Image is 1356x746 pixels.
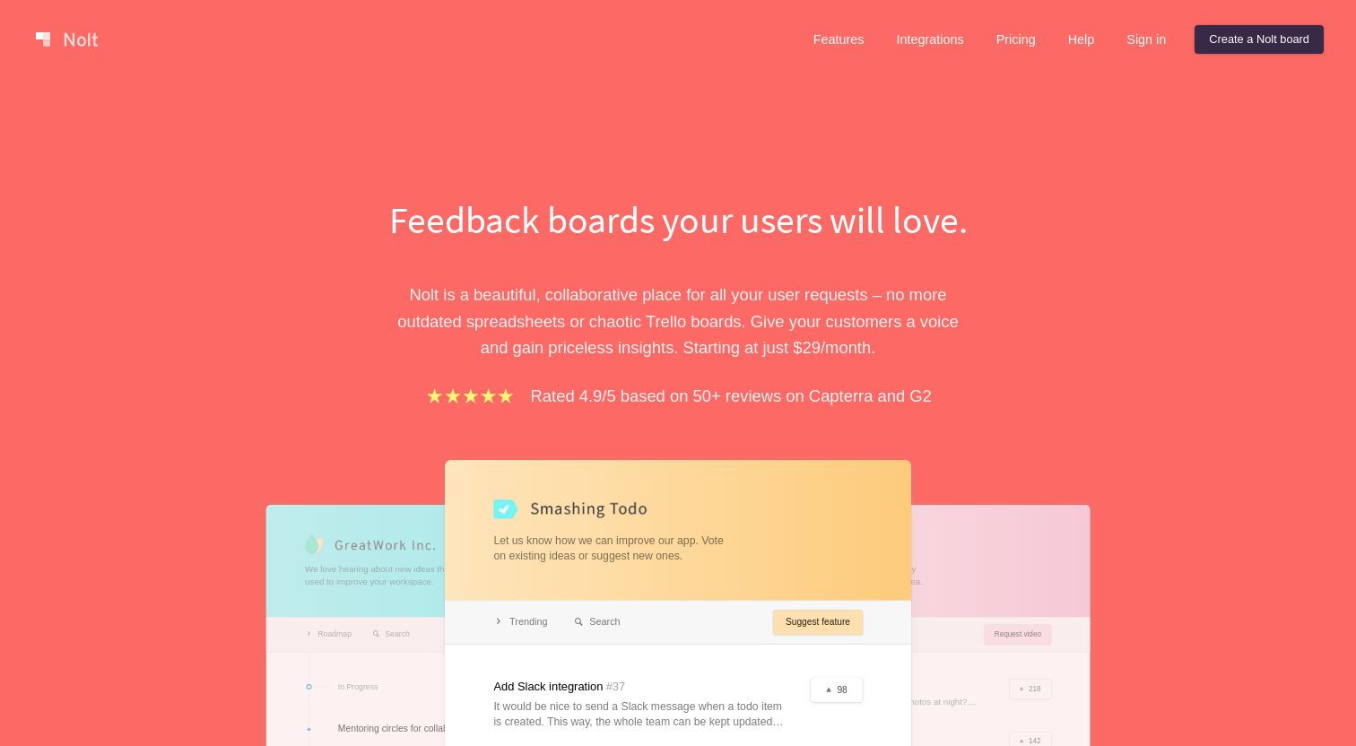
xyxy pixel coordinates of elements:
[424,386,516,406] img: stars.b067e34983.png
[882,25,978,54] a: Integrations
[799,25,879,54] a: Features
[369,194,987,246] h1: Feedback boards your users will love.
[1195,25,1324,54] a: Create a Nolt board
[531,383,932,409] p: Rated 4.9/5 based on 50+ reviews on Capterra and G2
[1112,25,1180,54] a: Sign in
[982,25,1050,54] a: Pricing
[1054,25,1109,54] a: Help
[369,282,987,360] p: Nolt is a beautiful, collaborative place for all your user requests – no more outdated spreadshee...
